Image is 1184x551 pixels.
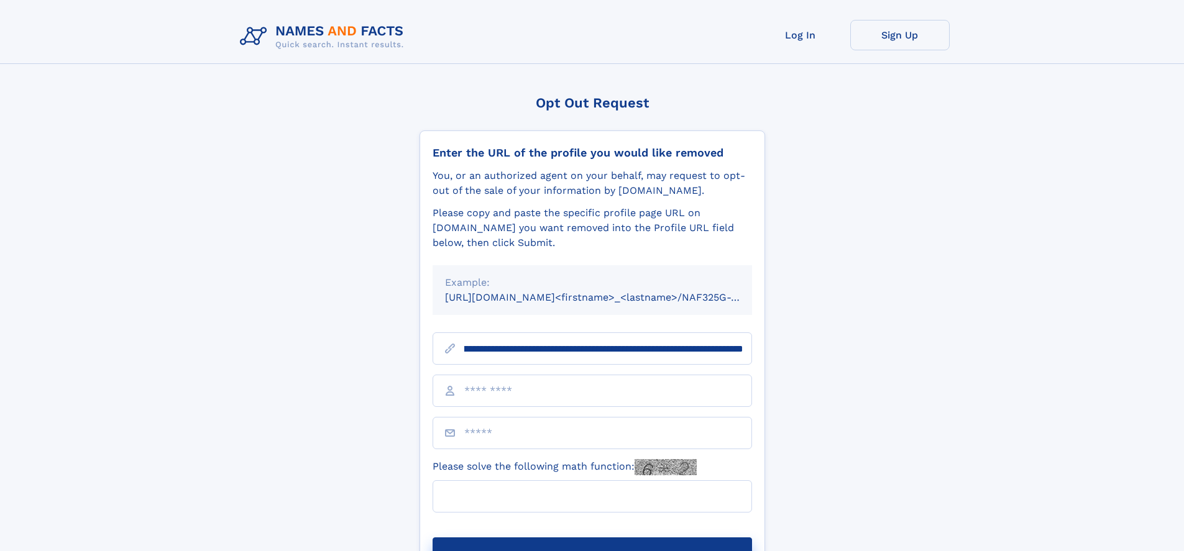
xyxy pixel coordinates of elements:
[433,459,697,475] label: Please solve the following math function:
[433,206,752,250] div: Please copy and paste the specific profile page URL on [DOMAIN_NAME] you want removed into the Pr...
[445,275,740,290] div: Example:
[433,146,752,160] div: Enter the URL of the profile you would like removed
[850,20,950,50] a: Sign Up
[751,20,850,50] a: Log In
[235,20,414,53] img: Logo Names and Facts
[420,95,765,111] div: Opt Out Request
[433,168,752,198] div: You, or an authorized agent on your behalf, may request to opt-out of the sale of your informatio...
[445,291,776,303] small: [URL][DOMAIN_NAME]<firstname>_<lastname>/NAF325G-xxxxxxxx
